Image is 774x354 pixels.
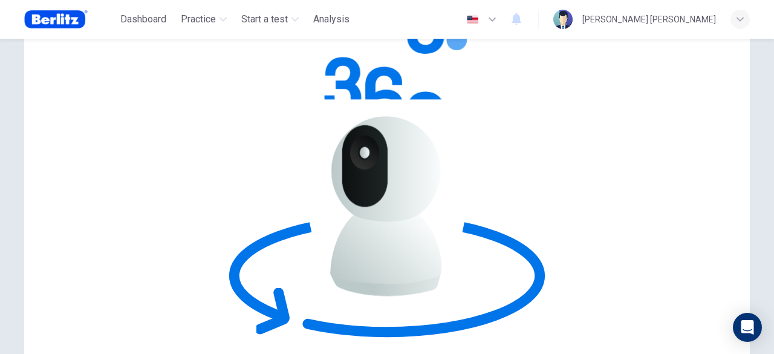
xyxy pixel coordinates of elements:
button: Dashboard [115,8,171,30]
span: Dashboard [120,12,166,27]
button: Start a test [236,8,304,30]
div: Open Intercom Messenger [733,313,762,342]
img: en [465,15,480,24]
img: Berlitz Brasil logo [24,7,88,31]
div: You need a license to access this content [308,8,354,30]
button: Analysis [308,8,354,30]
div: [PERSON_NAME] [PERSON_NAME] [582,12,716,27]
span: Practice [181,12,216,27]
a: Berlitz Brasil logo [24,7,115,31]
button: Practice [176,8,232,30]
img: Profile picture [553,10,573,29]
span: Analysis [313,12,350,27]
span: Start a test [241,12,288,27]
